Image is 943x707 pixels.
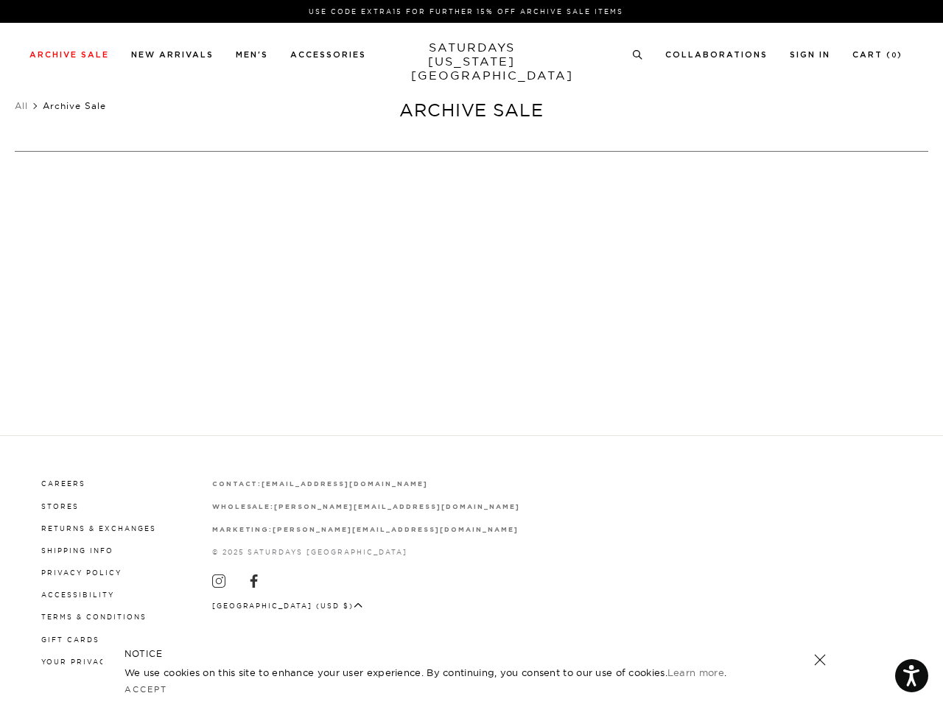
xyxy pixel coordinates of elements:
[212,600,363,611] button: [GEOGRAPHIC_DATA] (USD $)
[41,636,99,644] a: Gift Cards
[41,479,85,488] a: Careers
[41,569,122,577] a: Privacy Policy
[236,51,268,59] a: Men's
[35,6,897,17] p: Use Code EXTRA15 for Further 15% Off Archive Sale Items
[411,41,533,82] a: SATURDAYS[US_STATE][GEOGRAPHIC_DATA]
[212,481,262,488] strong: contact:
[790,51,830,59] a: Sign In
[665,51,768,59] a: Collaborations
[274,504,519,510] strong: [PERSON_NAME][EMAIL_ADDRESS][DOMAIN_NAME]
[273,525,518,533] a: [PERSON_NAME][EMAIL_ADDRESS][DOMAIN_NAME]
[43,100,106,111] span: Archive Sale
[41,613,147,621] a: Terms & Conditions
[273,527,518,533] strong: [PERSON_NAME][EMAIL_ADDRESS][DOMAIN_NAME]
[131,51,214,59] a: New Arrivals
[212,546,520,557] p: © 2025 Saturdays [GEOGRAPHIC_DATA]
[852,51,902,59] a: Cart (0)
[41,546,113,555] a: Shipping Info
[41,591,114,599] a: Accessibility
[41,524,156,532] a: Returns & Exchanges
[125,665,766,680] p: We use cookies on this site to enhance your user experience. By continuing, you consent to our us...
[212,504,275,510] strong: wholesale:
[274,502,519,510] a: [PERSON_NAME][EMAIL_ADDRESS][DOMAIN_NAME]
[41,658,158,666] a: Your privacy choices
[212,527,273,533] strong: marketing:
[29,51,109,59] a: Archive Sale
[891,52,897,59] small: 0
[125,647,818,661] h5: NOTICE
[125,684,167,694] a: Accept
[262,481,427,488] strong: [EMAIL_ADDRESS][DOMAIN_NAME]
[667,666,724,678] a: Learn more
[15,100,28,111] a: All
[290,51,366,59] a: Accessories
[262,479,427,488] a: [EMAIL_ADDRESS][DOMAIN_NAME]
[41,502,79,510] a: Stores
